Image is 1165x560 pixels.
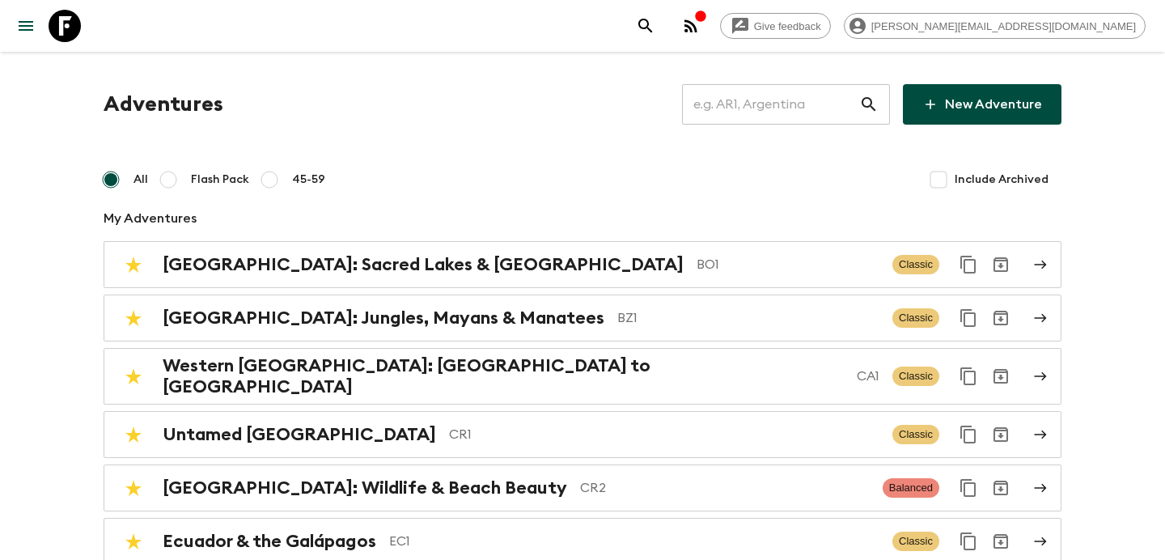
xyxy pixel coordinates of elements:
a: Give feedback [720,13,831,39]
button: Archive [985,525,1017,558]
span: Classic [892,425,939,444]
span: Classic [892,367,939,386]
span: [PERSON_NAME][EMAIL_ADDRESS][DOMAIN_NAME] [862,20,1145,32]
div: [PERSON_NAME][EMAIL_ADDRESS][DOMAIN_NAME] [844,13,1146,39]
h2: [GEOGRAPHIC_DATA]: Wildlife & Beach Beauty [163,477,567,498]
p: CR1 [449,425,879,444]
a: Western [GEOGRAPHIC_DATA]: [GEOGRAPHIC_DATA] to [GEOGRAPHIC_DATA]CA1ClassicDuplicate for 45-59Arc... [104,348,1061,405]
h2: Ecuador & the Galápagos [163,531,376,552]
h2: Western [GEOGRAPHIC_DATA]: [GEOGRAPHIC_DATA] to [GEOGRAPHIC_DATA] [163,355,844,397]
p: CA1 [857,367,879,386]
button: Duplicate for 45-59 [952,248,985,281]
h2: [GEOGRAPHIC_DATA]: Jungles, Mayans & Manatees [163,308,604,329]
a: New Adventure [903,84,1061,125]
a: [GEOGRAPHIC_DATA]: Wildlife & Beach BeautyCR2BalancedDuplicate for 45-59Archive [104,465,1061,511]
span: Classic [892,308,939,328]
button: Duplicate for 45-59 [952,360,985,392]
button: Archive [985,248,1017,281]
button: Archive [985,302,1017,334]
span: All [133,172,148,188]
span: Give feedback [745,20,830,32]
button: search adventures [629,10,662,42]
span: Classic [892,255,939,274]
h2: [GEOGRAPHIC_DATA]: Sacred Lakes & [GEOGRAPHIC_DATA] [163,254,684,275]
span: Include Archived [955,172,1048,188]
button: Archive [985,418,1017,451]
p: BZ1 [617,308,879,328]
span: 45-59 [292,172,325,188]
button: Archive [985,472,1017,504]
span: Balanced [883,478,939,498]
input: e.g. AR1, Argentina [682,82,859,127]
a: [GEOGRAPHIC_DATA]: Jungles, Mayans & ManateesBZ1ClassicDuplicate for 45-59Archive [104,295,1061,342]
p: CR2 [580,478,870,498]
button: Duplicate for 45-59 [952,418,985,451]
button: Archive [985,360,1017,392]
p: BO1 [697,255,879,274]
button: Duplicate for 45-59 [952,472,985,504]
h2: Untamed [GEOGRAPHIC_DATA] [163,424,436,445]
button: Duplicate for 45-59 [952,525,985,558]
span: Flash Pack [191,172,249,188]
h1: Adventures [104,88,223,121]
p: My Adventures [104,209,1061,228]
p: EC1 [389,532,879,551]
span: Classic [892,532,939,551]
button: menu [10,10,42,42]
a: Untamed [GEOGRAPHIC_DATA]CR1ClassicDuplicate for 45-59Archive [104,411,1061,458]
a: [GEOGRAPHIC_DATA]: Sacred Lakes & [GEOGRAPHIC_DATA]BO1ClassicDuplicate for 45-59Archive [104,241,1061,288]
button: Duplicate for 45-59 [952,302,985,334]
